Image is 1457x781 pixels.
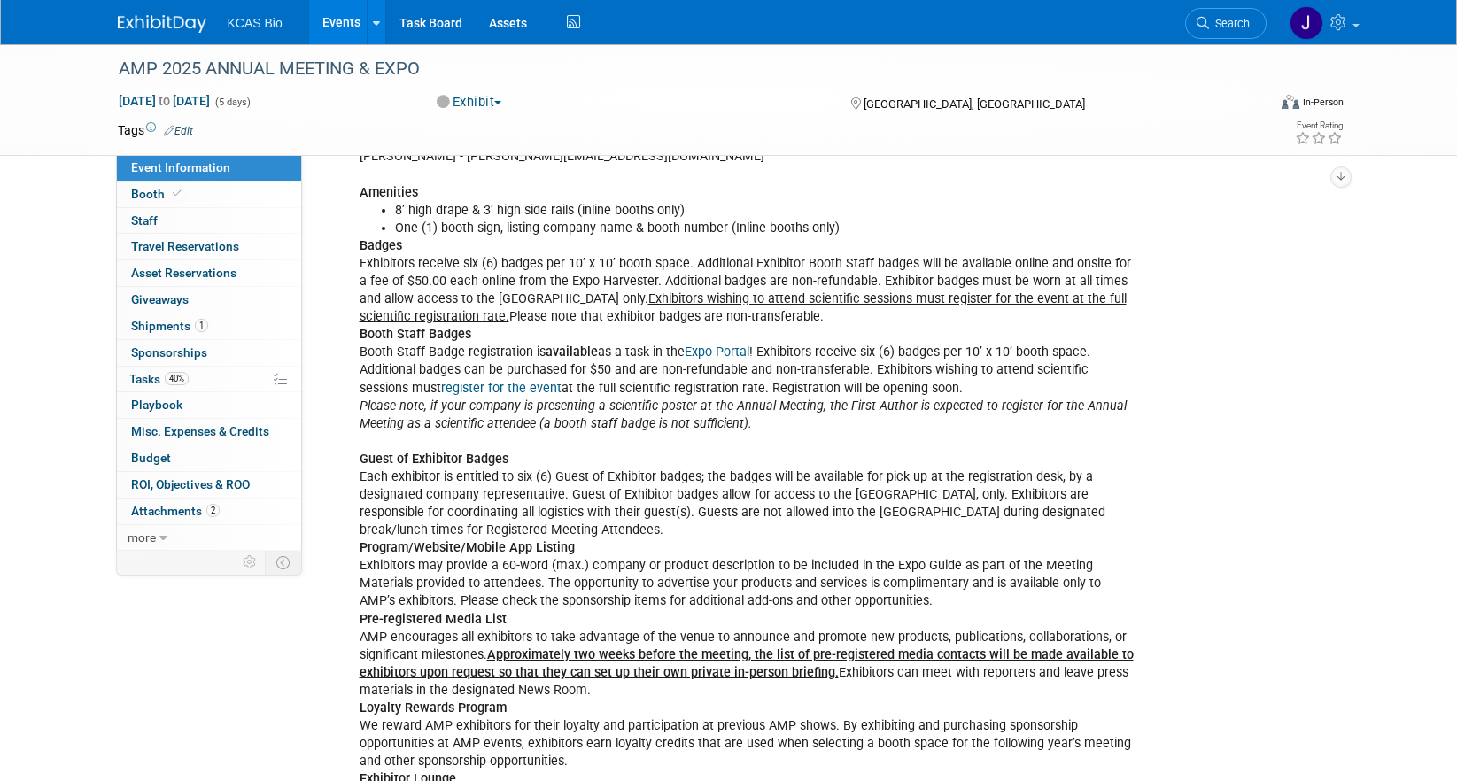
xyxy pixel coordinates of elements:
[360,398,1127,431] i: Please note, if your company is presenting a scientific poster at the Annual Meeting, the First A...
[118,121,193,139] td: Tags
[131,398,182,412] span: Playbook
[117,367,301,392] a: Tasks40%
[360,291,1127,324] u: Exhibitors wishing to attend scientific sessions must register for the event at the full scientif...
[131,160,230,174] span: Event Information
[156,94,173,108] span: to
[131,239,239,253] span: Travel Reservations
[360,452,508,467] b: Guest of Exhibitor Badges
[441,381,562,396] a: register for the event
[117,287,301,313] a: Giveaways
[360,238,402,253] b: Badges
[117,182,301,207] a: Booth
[395,220,1135,237] li: One (1) booth sign, listing company name & booth number (Inline booths only)
[117,419,301,445] a: Misc. Expenses & Credits
[118,93,211,109] span: [DATE] [DATE]
[546,344,598,360] b: available
[165,372,189,385] span: 40%
[117,472,301,498] a: ROI, Objectives & ROO
[118,15,206,33] img: ExhibitDay
[117,234,301,259] a: Travel Reservations
[117,260,301,286] a: Asset Reservations
[128,530,156,545] span: more
[1295,121,1343,130] div: Event Rating
[112,53,1240,85] div: AMP 2025 ANNUAL MEETING & EXPO
[129,372,189,386] span: Tasks
[131,187,185,201] span: Booth
[1162,92,1345,119] div: Event Format
[173,189,182,198] i: Booth reservation complete
[265,551,301,574] td: Toggle Event Tabs
[131,292,189,306] span: Giveaways
[360,647,1134,680] u: Approximately two weeks before the meeting, the list of pre-registered media contacts will be mad...
[131,451,171,465] span: Budget
[1209,17,1250,30] span: Search
[1302,96,1344,109] div: In-Person
[131,477,250,491] span: ROI, Objectives & ROO
[117,155,301,181] a: Event Information
[864,97,1085,111] span: [GEOGRAPHIC_DATA], [GEOGRAPHIC_DATA]
[213,97,251,108] span: (5 days)
[117,208,301,234] a: Staff
[360,612,507,627] b: Pre-registered Media List
[117,313,301,339] a: Shipments1
[360,185,418,200] b: Amenities
[131,266,236,280] span: Asset Reservations
[131,504,220,518] span: Attachments
[131,213,158,228] span: Staff
[360,540,575,555] b: Program/Website/Mobile App Listing
[228,16,283,30] span: KCAS Bio
[395,202,1135,220] li: 8’ high drape & 3’ high side rails (inline booths only)
[1290,6,1323,40] img: Jason Hannah
[117,525,301,551] a: more
[360,327,471,342] b: Booth Staff Badges
[117,392,301,418] a: Playbook
[206,504,220,517] span: 2
[117,499,301,524] a: Attachments2
[430,93,508,112] button: Exhibit
[685,344,749,360] a: Expo Portal
[360,700,507,715] b: Loyalty Rewards Program
[235,551,266,574] td: Personalize Event Tab Strip
[131,424,269,438] span: Misc. Expenses & Credits
[164,125,193,137] a: Edit
[1185,8,1267,39] a: Search
[131,345,207,360] span: Sponsorships
[117,445,301,471] a: Budget
[195,319,208,332] span: 1
[117,340,301,366] a: Sponsorships
[1282,95,1299,109] img: Format-Inperson.png
[131,319,208,333] span: Shipments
